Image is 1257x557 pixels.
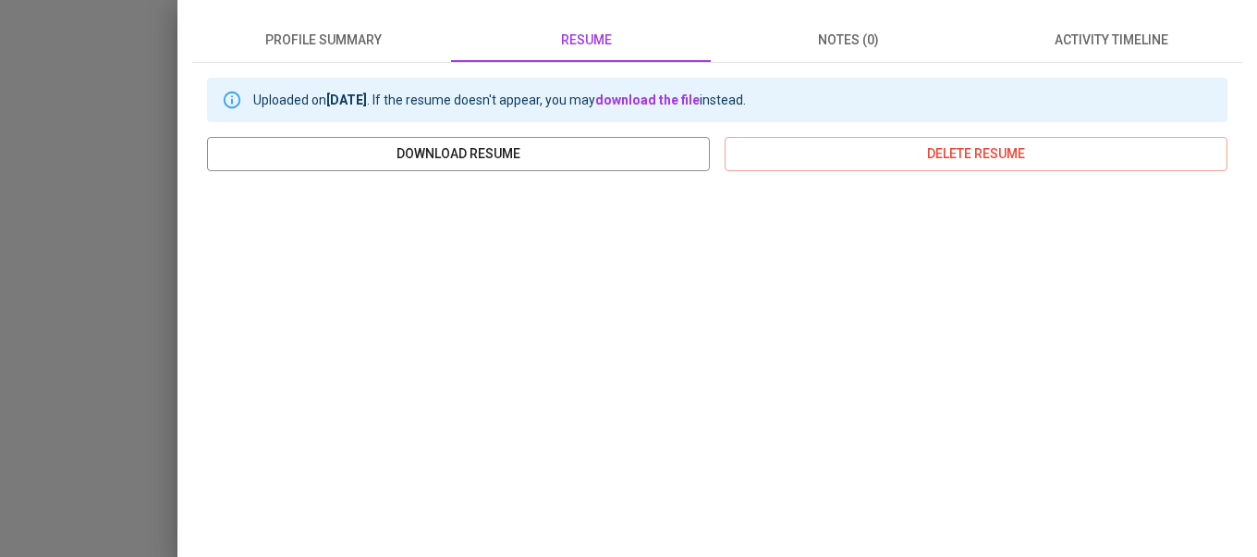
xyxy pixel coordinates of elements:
button: delete resume [725,137,1227,171]
button: download resume [207,137,710,171]
span: profile summary [203,29,444,52]
span: download resume [222,142,695,166]
span: resume [466,29,706,52]
span: delete resume [739,142,1213,166]
a: download the file [595,93,700,107]
span: notes (0) [728,29,969,52]
span: activity timeline [991,29,1231,52]
div: Uploaded on . If the resume doesn't appear, you may instead. [253,83,746,117]
b: [DATE] [326,93,367,107]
